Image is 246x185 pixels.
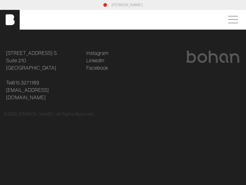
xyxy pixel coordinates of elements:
a: [PERSON_NAME] [112,2,143,8]
p: Tel [6,79,79,101]
div: © 2025 [4,111,242,117]
a: LinkedIn [86,57,105,64]
a: [STREET_ADDRESS] S.Suite 210[GEOGRAPHIC_DATA] [6,49,58,72]
a: 615.327.1189 [12,79,39,86]
a: [EMAIL_ADDRESS][DOMAIN_NAME] [6,86,79,101]
p: [PERSON_NAME] | All Rights Reserved. [18,111,94,117]
a: Instagram [86,49,109,57]
img: bohan logo [186,51,240,63]
a: Facebook [86,64,108,72]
